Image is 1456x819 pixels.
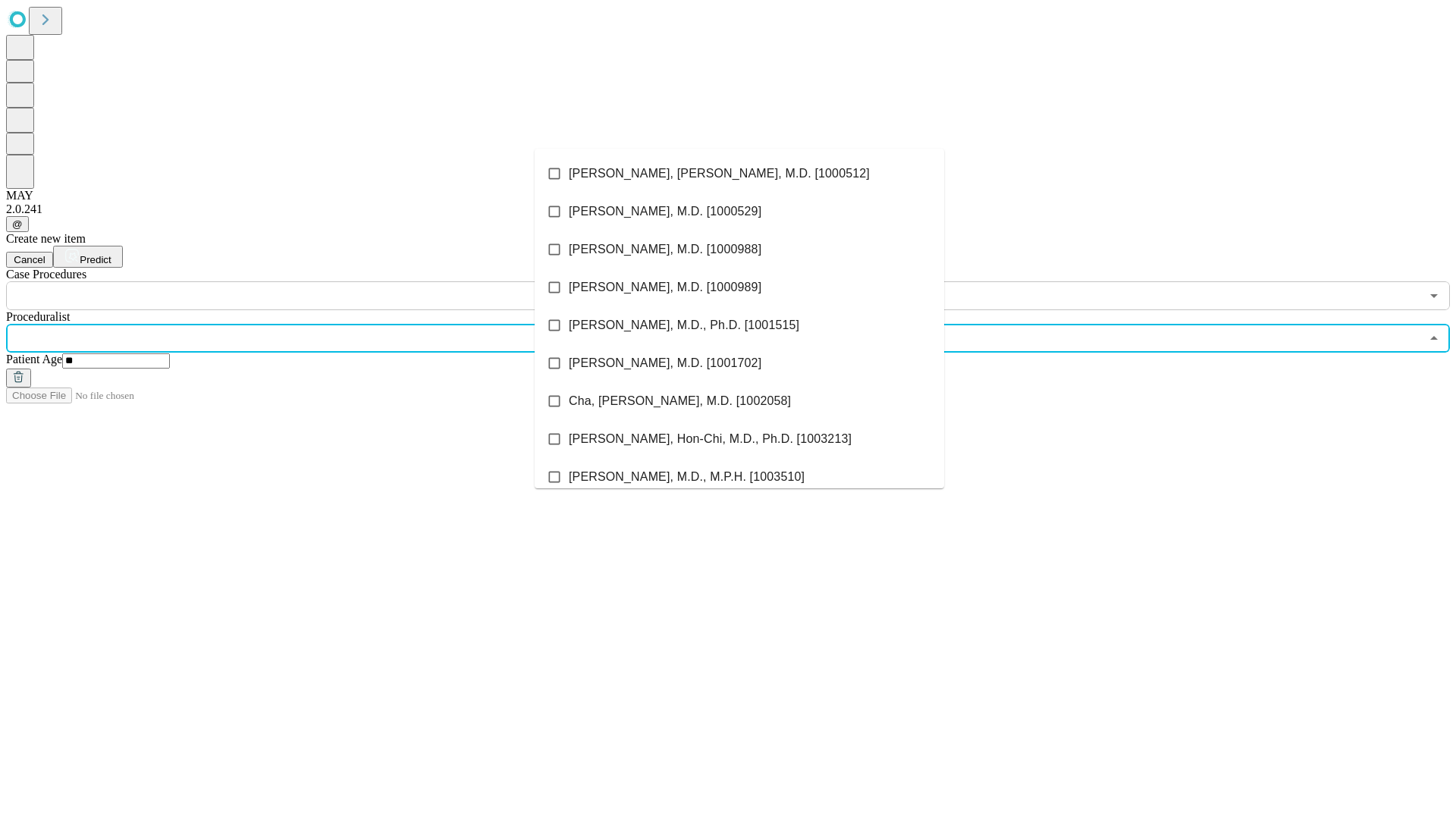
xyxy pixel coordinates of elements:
[53,246,123,268] button: Predict
[14,254,45,265] span: Cancel
[569,430,852,448] span: [PERSON_NAME], Hon-Chi, M.D., Ph.D. [1003213]
[569,316,799,334] span: [PERSON_NAME], M.D., Ph.D. [1001515]
[80,254,111,265] span: Predict
[569,354,761,372] span: [PERSON_NAME], M.D. [1001702]
[6,353,62,366] span: Patient Age
[6,202,1450,216] div: 2.0.241
[569,278,761,297] span: [PERSON_NAME], M.D. [1000989]
[6,310,70,323] span: Proceduralist
[12,218,23,230] span: @
[1423,328,1445,349] button: Close
[569,240,761,259] span: [PERSON_NAME], M.D. [1000988]
[569,468,805,486] span: [PERSON_NAME], M.D., M.P.H. [1003510]
[569,392,791,410] span: Cha, [PERSON_NAME], M.D. [1002058]
[6,252,53,268] button: Cancel
[569,202,761,221] span: [PERSON_NAME], M.D. [1000529]
[6,189,1450,202] div: MAY
[6,232,86,245] span: Create new item
[1423,285,1445,306] button: Open
[6,268,86,281] span: Scheduled Procedure
[569,165,870,183] span: [PERSON_NAME], [PERSON_NAME], M.D. [1000512]
[6,216,29,232] button: @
